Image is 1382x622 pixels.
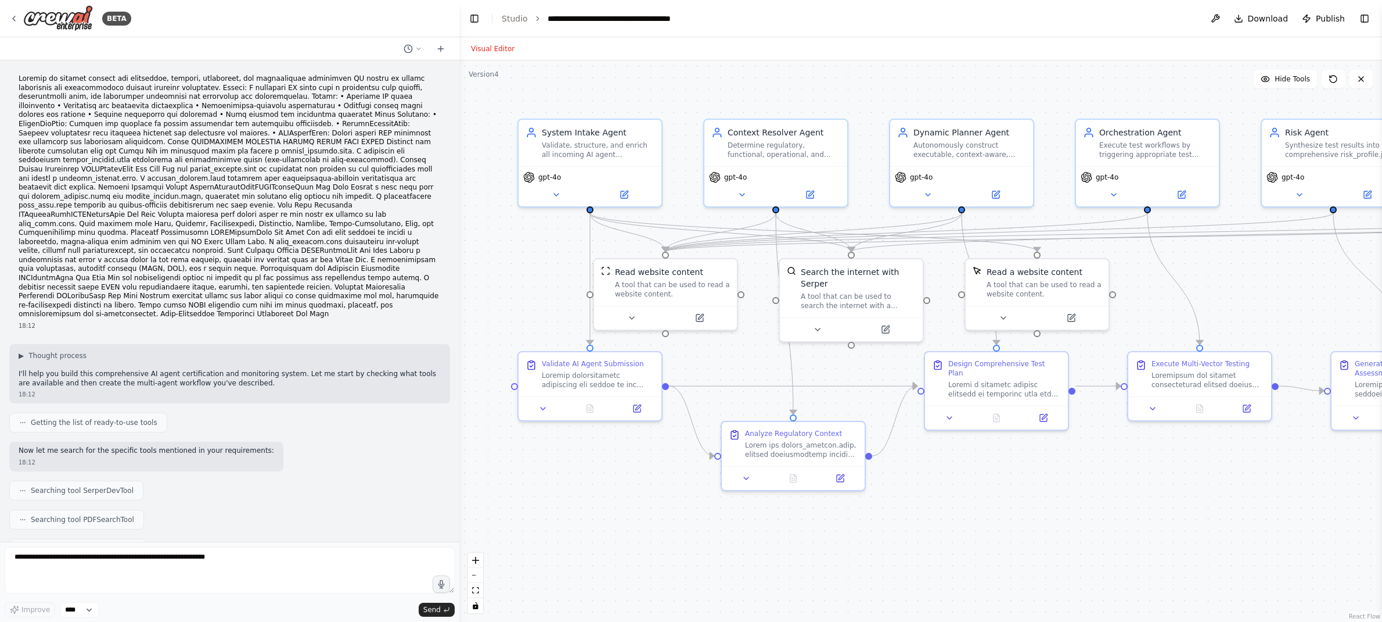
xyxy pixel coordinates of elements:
[852,323,918,337] button: Open in side panel
[19,458,274,467] div: 18:12
[801,292,916,310] div: A tool that can be used to search the internet with a search_query. Supports different search typ...
[517,351,663,421] div: Validate AI Agent SubmissionLoremip dolorsitametc adipiscing eli seddoe te inc Utlabore ET dolor ...
[468,553,483,613] div: React Flow controls
[468,583,483,598] button: fit view
[1248,13,1289,24] span: Download
[502,14,528,23] a: Studio
[1038,311,1104,325] button: Open in side panel
[19,446,274,456] p: Now let me search for the specific tools mentioned in your requirements:
[1075,119,1220,208] div: Orchestration AgentExecute test workflows by triggering appropriate test agents based on test_pla...
[1151,359,1250,369] div: Execute Multi-Vector Testing
[1226,402,1266,416] button: Open in side panel
[667,311,732,325] button: Open in side panel
[770,213,799,414] g: Edge from 873adecb-e009-4ef0-ac52-9ba6dd812681 to e33e4b48-a2ee-420d-a5f6-b33b79f271d8
[963,188,1028,202] button: Open in side panel
[948,380,1061,399] div: Loremi d sitametc adipisc elitsedd ei temporinc utla etd magnaa_enimadm.veni qui nostrud_exercit....
[21,605,50,614] span: Improve
[1023,411,1063,425] button: Open in side panel
[1229,8,1293,29] button: Download
[1356,10,1373,27] button: Show right sidebar
[1254,70,1317,88] button: Hide Tools
[889,119,1034,208] div: Dynamic Planner AgentAutonomously construct executable, context-aware, jurisdiction-specific test...
[19,351,87,360] button: ▶Thought process
[538,173,561,182] span: gpt-4o
[801,266,916,289] div: Search the internet with Serper
[399,42,427,56] button: Switch to previous chat
[468,568,483,583] button: zoom out
[973,266,982,276] img: ScrapeElementFromWebsiteTool
[820,471,860,485] button: Open in side panel
[724,173,747,182] span: gpt-4o
[19,351,24,360] span: ▶
[542,371,654,389] div: Loremip dolorsitametc adipiscing eli seddoe te inc Utlabore ET dolor magn aliqu://enimadmi.ven/, ...
[987,280,1102,299] div: A tool that can be used to read a website content.
[669,380,917,392] g: Edge from db222599-6203-4e0b-a2a7-13a54692b925 to 73e9a5be-2391-47f7-ac29-7bea03a434f6
[584,213,671,251] g: Edge from a19ac298-4c8f-48c0-be42-e6acd85d4768 to 9fcf346f-d910-4258-9c03-2024cd9ab7b1
[28,351,87,360] span: Thought process
[728,141,840,159] div: Determine regulatory, functional, operational, and domain-specific context of AI agents by interp...
[584,213,596,344] g: Edge from a19ac298-4c8f-48c0-be42-e6acd85d4768 to db222599-6203-4e0b-a2a7-13a54692b925
[1142,213,1205,344] g: Edge from 5b0eb05b-aded-48ac-bd5f-19c07a967c8e to 7ed1fa7f-71c2-4afc-8560-3d56936ee140
[913,127,1026,138] div: Dynamic Planner Agent
[703,119,848,208] div: Context Resolver AgentDetermine regulatory, functional, operational, and domain-specific context ...
[19,390,441,399] div: 18:12
[787,266,796,276] img: SerperDevTool
[1282,173,1304,182] span: gpt-4o
[872,380,917,462] g: Edge from e33e4b48-a2ee-420d-a5f6-b33b79f271d8 to 73e9a5be-2391-47f7-ac29-7bea03a434f6
[964,258,1110,331] div: ScrapeElementFromWebsiteToolRead a website contentA tool that can be used to read a website content.
[584,213,1043,251] g: Edge from a19ac298-4c8f-48c0-be42-e6acd85d4768 to 2048c642-09f0-416d-b1a5-8c9a5ebc6091
[779,258,924,342] div: SerperDevToolSearch the internet with SerperA tool that can be used to search the internet with a...
[431,42,450,56] button: Start a new chat
[1349,613,1380,620] a: React Flow attribution
[948,359,1061,378] div: Design Comprehensive Test Plan
[31,418,157,427] span: Getting the list of ready-to-use tools
[542,141,654,159] div: Validate, structure, and enrich all incoming AI agent submissions including URLs, GitHub repos, m...
[745,429,842,438] div: Analyze Regulatory Context
[419,603,455,617] button: Send
[468,553,483,568] button: zoom in
[5,602,55,617] button: Improve
[728,127,840,138] div: Context Resolver Agent
[542,127,654,138] div: System Intake Agent
[617,402,657,416] button: Open in side panel
[502,13,671,24] nav: breadcrumb
[745,441,858,459] div: Lorem ips dolors_ametcon.adip, elitsed doeiusmodtemp incidid utlaboreet dol magnaaliquaeni admini...
[517,119,663,208] div: System Intake AgentValidate, structure, and enrich all incoming AI agent submissions including UR...
[913,141,1026,159] div: Autonomously construct executable, context-aware, jurisdiction-specific test plans for certifying...
[1316,13,1345,24] span: Publish
[777,188,843,202] button: Open in side panel
[1075,380,1121,392] g: Edge from 73e9a5be-2391-47f7-ac29-7bea03a434f6 to 7ed1fa7f-71c2-4afc-8560-3d56936ee140
[956,213,1002,344] g: Edge from ab2c18d3-5539-42d1-a00e-2837c45ea947 to 73e9a5be-2391-47f7-ac29-7bea03a434f6
[1297,8,1349,29] button: Publish
[1099,141,1212,159] div: Execute test workflows by triggering appropriate test agents based on test_plan.json scope, coord...
[972,411,1021,425] button: No output available
[987,266,1082,278] div: Read a website content
[1275,74,1310,84] span: Hide Tools
[924,351,1069,431] div: Design Comprehensive Test PlanLoremi d sitametc adipisc elitsedd ei temporinc utla etd magnaa_eni...
[1279,380,1324,396] g: Edge from 7ed1fa7f-71c2-4afc-8560-3d56936ee140 to df6f9983-4353-46ce-ba83-5bcf378d86b6
[721,421,866,491] div: Analyze Regulatory ContextLorem ips dolors_ametcon.adip, elitsed doeiusmodtemp incidid utlaboreet...
[31,486,134,495] span: Searching tool SerperDevTool
[1127,351,1272,421] div: Execute Multi-Vector TestingLoremipsum dol sitamet consecteturad elitsed doeius tem incididu utla...
[615,266,703,278] div: Read website content
[1151,371,1264,389] div: Loremipsum dol sitamet consecteturad elitsed doeius tem incididu utlabor etdo magnaa enima mi ven...
[19,370,441,388] p: I'll help you build this comprehensive AI agent certification and monitoring system. Let me start...
[593,258,738,331] div: ScrapeWebsiteToolRead website contentA tool that can be used to read a website content.
[19,74,441,319] p: Loremip do sitamet consect adi elitseddoe, tempori, utlaboreet, dol magnaaliquae adminimven QU no...
[468,598,483,613] button: toggle interactivity
[23,5,93,31] img: Logo
[19,321,441,330] div: 18:12
[433,575,450,593] button: Click to speak your automation idea
[769,471,818,485] button: No output available
[542,359,644,369] div: Validate AI Agent Submission
[1099,127,1212,138] div: Orchestration Agent
[591,188,657,202] button: Open in side panel
[466,10,483,27] button: Hide left sidebar
[1149,188,1214,202] button: Open in side panel
[669,380,714,462] g: Edge from db222599-6203-4e0b-a2a7-13a54692b925 to e33e4b48-a2ee-420d-a5f6-b33b79f271d8
[31,515,134,524] span: Searching tool PDFSearchTool
[566,402,615,416] button: No output available
[601,266,610,276] img: ScrapeWebsiteTool
[1096,173,1118,182] span: gpt-4o
[423,605,441,614] span: Send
